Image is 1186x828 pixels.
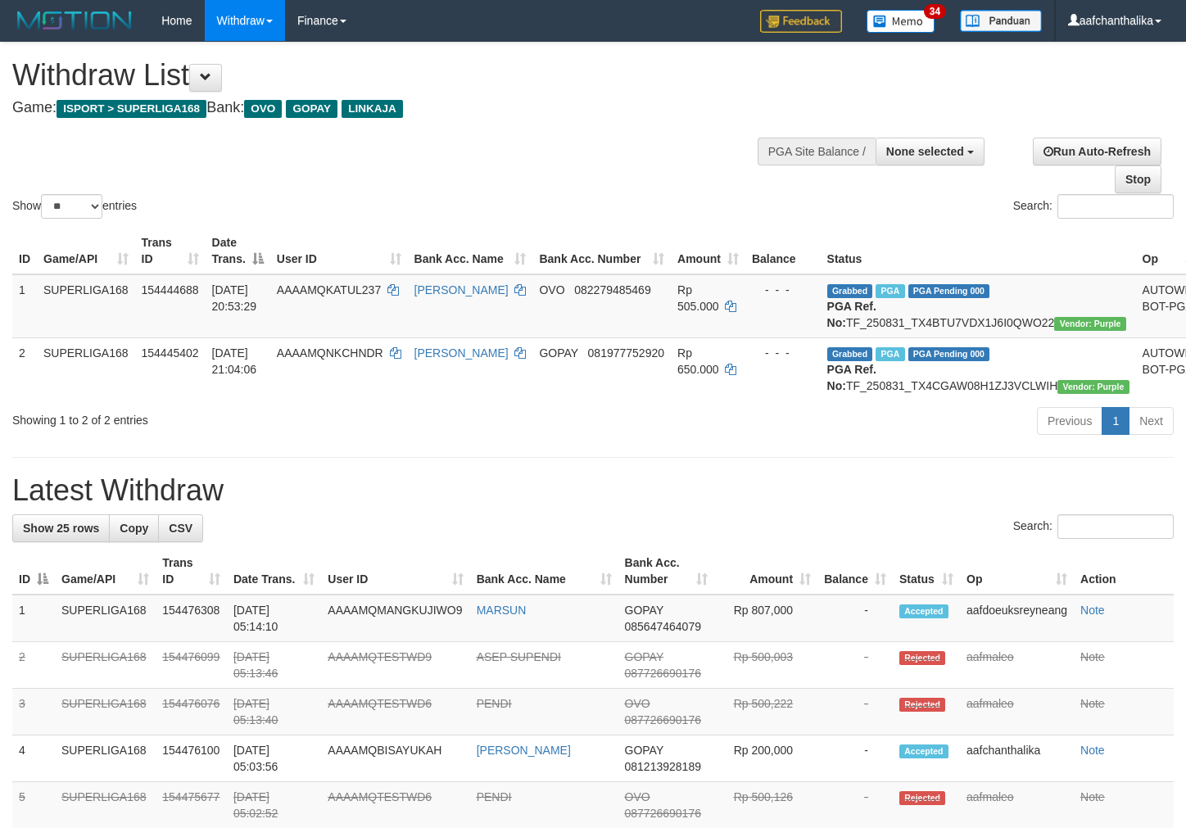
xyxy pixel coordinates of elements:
[414,346,509,360] a: [PERSON_NAME]
[321,689,469,735] td: AAAAMQTESTWD6
[156,595,227,642] td: 154476308
[899,791,945,805] span: Rejected
[169,522,192,535] span: CSV
[321,595,469,642] td: AAAAMQMANGKUJIWO9
[12,548,55,595] th: ID: activate to sort column descending
[960,595,1074,642] td: aafdoeuksreyneang
[1037,407,1102,435] a: Previous
[817,642,893,689] td: -
[55,689,156,735] td: SUPERLIGA168
[817,548,893,595] th: Balance: activate to sort column ascending
[12,100,774,116] h4: Game: Bank:
[1080,744,1105,757] a: Note
[625,620,701,633] span: Copy 085647464079 to clipboard
[156,548,227,595] th: Trans ID: activate to sort column ascending
[625,713,701,726] span: Copy 087726690176 to clipboard
[745,228,821,274] th: Balance
[1129,407,1174,435] a: Next
[714,595,817,642] td: Rp 807,000
[12,514,110,542] a: Show 25 rows
[760,10,842,33] img: Feedback.jpg
[960,548,1074,595] th: Op: activate to sort column ascending
[827,300,876,329] b: PGA Ref. No:
[12,595,55,642] td: 1
[1080,650,1105,663] a: Note
[156,689,227,735] td: 154476076
[227,548,321,595] th: Date Trans.: activate to sort column ascending
[899,744,948,758] span: Accepted
[477,697,512,710] a: PENDI
[55,595,156,642] td: SUPERLIGA168
[924,4,946,19] span: 34
[55,548,156,595] th: Game/API: activate to sort column ascending
[1080,697,1105,710] a: Note
[867,10,935,33] img: Button%20Memo.svg
[321,548,469,595] th: User ID: activate to sort column ascending
[618,548,715,595] th: Bank Acc. Number: activate to sort column ascending
[960,642,1074,689] td: aafmaleo
[277,283,381,296] span: AAAAMQKATUL237
[227,735,321,782] td: [DATE] 05:03:56
[212,283,257,313] span: [DATE] 20:53:29
[142,346,199,360] span: 154445402
[227,689,321,735] td: [DATE] 05:13:40
[477,790,512,803] a: PENDI
[12,8,137,33] img: MOTION_logo.png
[876,284,904,298] span: Marked by aafsoycanthlai
[532,228,671,274] th: Bank Acc. Number: activate to sort column ascending
[714,689,817,735] td: Rp 500,222
[876,347,904,361] span: Marked by aafchhiseyha
[758,138,876,165] div: PGA Site Balance /
[12,228,37,274] th: ID
[12,59,774,92] h1: Withdraw List
[12,689,55,735] td: 3
[625,807,701,820] span: Copy 087726690176 to clipboard
[908,347,990,361] span: PGA Pending
[212,346,257,376] span: [DATE] 21:04:06
[960,735,1074,782] td: aafchanthalika
[12,194,137,219] label: Show entries
[321,735,469,782] td: AAAAMQBISAYUKAH
[23,522,99,535] span: Show 25 rows
[321,642,469,689] td: AAAAMQTESTWD9
[1080,790,1105,803] a: Note
[893,548,960,595] th: Status: activate to sort column ascending
[714,642,817,689] td: Rp 500,003
[37,228,135,274] th: Game/API: activate to sort column ascending
[821,228,1136,274] th: Status
[142,283,199,296] span: 154444688
[908,284,990,298] span: PGA Pending
[109,514,159,542] a: Copy
[671,228,745,274] th: Amount: activate to sort column ascending
[1013,194,1174,219] label: Search:
[206,228,270,274] th: Date Trans.: activate to sort column descending
[677,346,719,376] span: Rp 650.000
[886,145,964,158] span: None selected
[827,347,873,361] span: Grabbed
[120,522,148,535] span: Copy
[244,100,282,118] span: OVO
[12,337,37,400] td: 2
[156,735,227,782] td: 154476100
[227,642,321,689] td: [DATE] 05:13:46
[1115,165,1161,193] a: Stop
[588,346,664,360] span: Copy 081977752920 to clipboard
[156,642,227,689] td: 154476099
[55,642,156,689] td: SUPERLIGA168
[158,514,203,542] a: CSV
[277,346,383,360] span: AAAAMQNKCHNDR
[827,363,876,392] b: PGA Ref. No:
[57,100,206,118] span: ISPORT > SUPERLIGA168
[625,650,663,663] span: GOPAY
[752,345,814,361] div: - - -
[817,689,893,735] td: -
[899,698,945,712] span: Rejected
[55,735,156,782] td: SUPERLIGA168
[899,651,945,665] span: Rejected
[625,790,650,803] span: OVO
[625,760,701,773] span: Copy 081213928189 to clipboard
[37,337,135,400] td: SUPERLIGA168
[821,274,1136,338] td: TF_250831_TX4BTU7VDX1J6I0QWO22
[41,194,102,219] select: Showentries
[817,735,893,782] td: -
